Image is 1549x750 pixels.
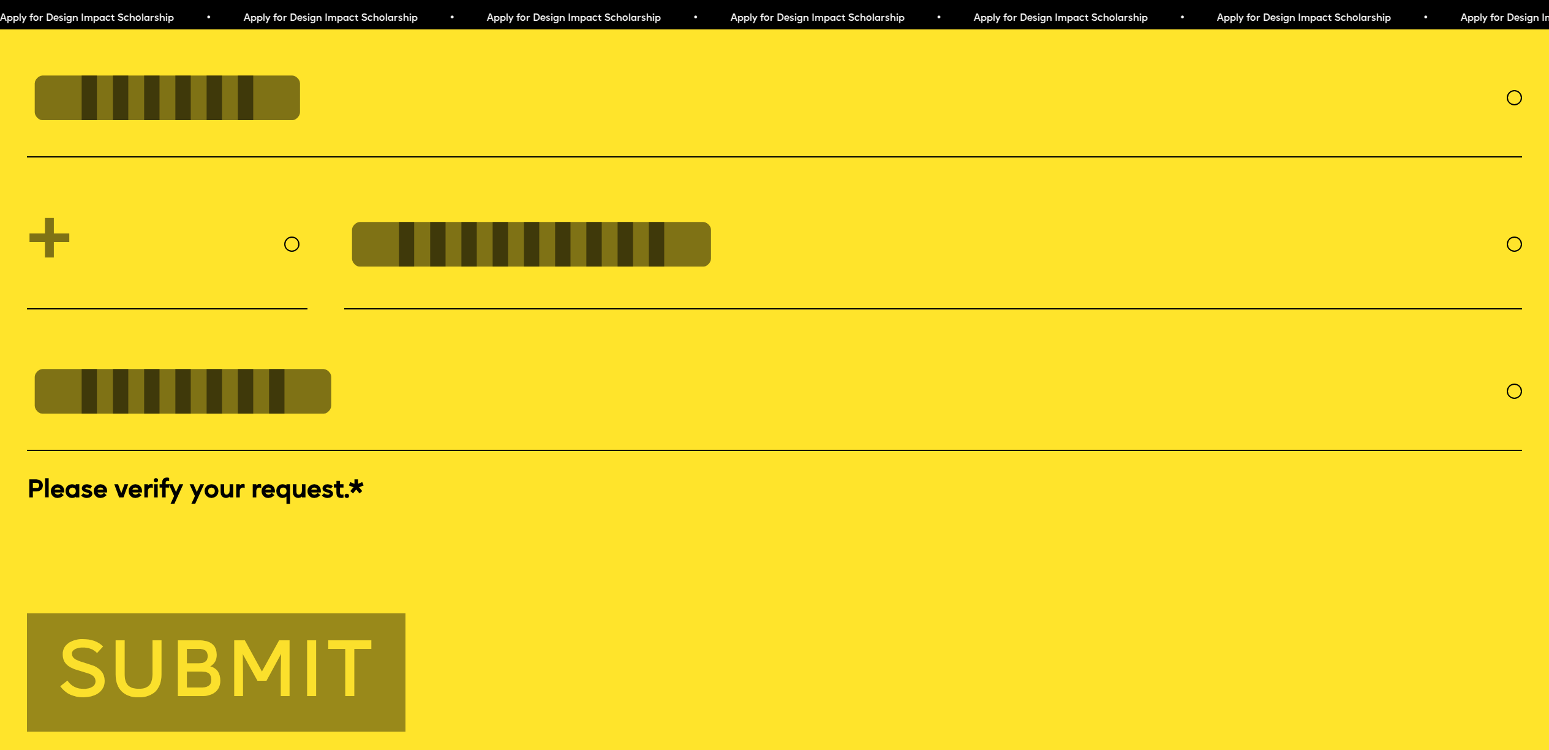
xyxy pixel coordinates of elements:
[27,474,1522,509] label: Please verify your request.
[27,512,213,559] iframe: reCAPTCHA
[1423,13,1428,23] span: •
[1179,13,1185,23] span: •
[206,13,211,23] span: •
[936,13,941,23] span: •
[27,613,405,732] button: Submit
[449,13,454,23] span: •
[692,13,698,23] span: •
